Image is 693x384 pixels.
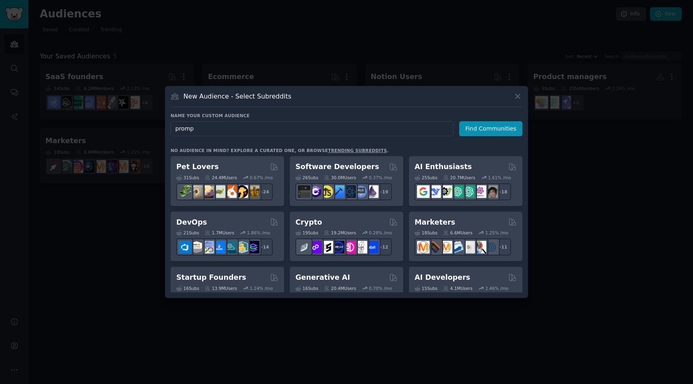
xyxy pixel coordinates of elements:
[494,183,511,200] div: + 18
[176,285,199,291] div: 16 Sub s
[179,185,191,198] img: herpetology
[488,175,511,180] div: 1.61 % /mo
[415,285,437,291] div: 15 Sub s
[176,217,207,227] h2: DevOps
[324,175,356,180] div: 30.0M Users
[462,241,475,253] img: googleads
[250,175,273,180] div: 0.67 % /mo
[176,162,219,172] h2: Pet Lovers
[417,241,430,253] img: content_marketing
[235,241,248,253] img: aws_cdk
[332,241,344,253] img: web3
[474,241,486,253] img: MarketingResearch
[176,230,199,236] div: 21 Sub s
[369,175,392,180] div: 0.37 % /mo
[247,185,259,198] img: dogbreed
[235,185,248,198] img: PetAdvice
[324,285,356,291] div: 20.4M Users
[366,185,379,198] img: elixir
[171,148,389,153] div: No audience in mind? Explore a curated one, or browse .
[250,285,273,291] div: 1.24 % /mo
[171,121,453,136] input: Pick a short name, like "Digital Marketers" or "Movie-Goers"
[328,148,387,153] a: trending subreddits
[201,185,214,198] img: leopardgeckos
[415,230,437,236] div: 18 Sub s
[213,241,225,253] img: DevOpsLinks
[213,185,225,198] img: turtle
[440,241,452,253] img: AskMarketing
[443,230,473,236] div: 6.6M Users
[415,175,437,180] div: 25 Sub s
[295,230,318,236] div: 19 Sub s
[440,185,452,198] img: AItoolsCatalog
[179,241,191,253] img: azuredevops
[375,183,392,200] div: + 19
[428,241,441,253] img: bigseo
[485,185,498,198] img: ArtificalIntelligence
[171,113,522,118] h3: Name your custom audience
[459,121,522,136] button: Find Communities
[256,183,273,200] div: + 24
[295,162,379,172] h2: Software Developers
[321,241,333,253] img: ethstaker
[224,241,237,253] img: platformengineering
[415,272,470,283] h2: AI Developers
[321,185,333,198] img: learnjavascript
[332,185,344,198] img: iOSProgramming
[417,185,430,198] img: GoogleGeminiAI
[343,241,356,253] img: defiblockchain
[486,285,509,291] div: 2.46 % /mo
[443,285,473,291] div: 4.1M Users
[205,230,234,236] div: 1.7M Users
[256,238,273,255] div: + 14
[295,272,350,283] h2: Generative AI
[324,230,356,236] div: 19.2M Users
[247,230,270,236] div: 1.86 % /mo
[343,185,356,198] img: reactnative
[494,238,511,255] div: + 11
[295,175,318,180] div: 26 Sub s
[224,185,237,198] img: cockatiel
[176,272,246,283] h2: Startup Founders
[355,185,367,198] img: AskComputerScience
[176,175,199,180] div: 31 Sub s
[366,241,379,253] img: defi_
[375,238,392,255] div: + 12
[201,241,214,253] img: Docker_DevOps
[369,230,392,236] div: 0.28 % /mo
[309,185,322,198] img: csharp
[485,241,498,253] img: OnlineMarketing
[415,162,472,172] h2: AI Enthusiasts
[415,217,455,227] h2: Marketers
[295,217,322,227] h2: Crypto
[451,241,464,253] img: Emailmarketing
[184,92,291,101] h3: New Audience - Select Subreddits
[355,241,367,253] img: CryptoNews
[247,241,259,253] img: PlatformEngineers
[474,185,486,198] img: OpenAIDev
[428,185,441,198] img: DeepSeek
[369,285,392,291] div: 0.70 % /mo
[205,175,237,180] div: 24.4M Users
[190,241,203,253] img: AWS_Certified_Experts
[309,241,322,253] img: 0xPolygon
[205,285,237,291] div: 13.9M Users
[462,185,475,198] img: chatgpt_prompts_
[295,285,318,291] div: 16 Sub s
[298,241,310,253] img: ethfinance
[190,185,203,198] img: ballpython
[486,230,509,236] div: 1.25 % /mo
[451,185,464,198] img: chatgpt_promptDesign
[443,175,475,180] div: 20.7M Users
[298,185,310,198] img: software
